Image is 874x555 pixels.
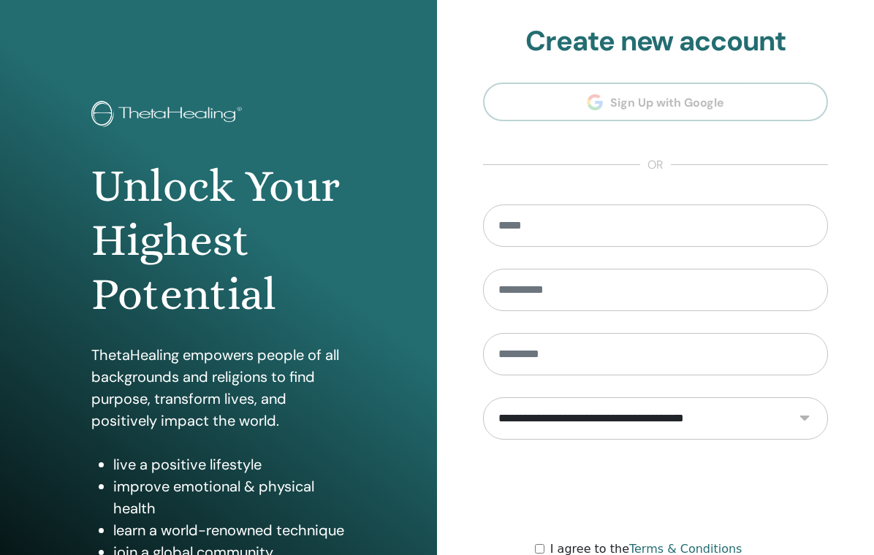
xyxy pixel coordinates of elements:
h1: Unlock Your Highest Potential [91,159,346,322]
span: or [640,156,671,174]
iframe: reCAPTCHA [544,462,767,518]
li: improve emotional & physical health [113,475,346,519]
li: live a positive lifestyle [113,453,346,475]
li: learn a world-renowned technique [113,519,346,541]
p: ThetaHealing empowers people of all backgrounds and religions to find purpose, transform lives, a... [91,344,346,432]
h2: Create new account [483,25,828,58]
